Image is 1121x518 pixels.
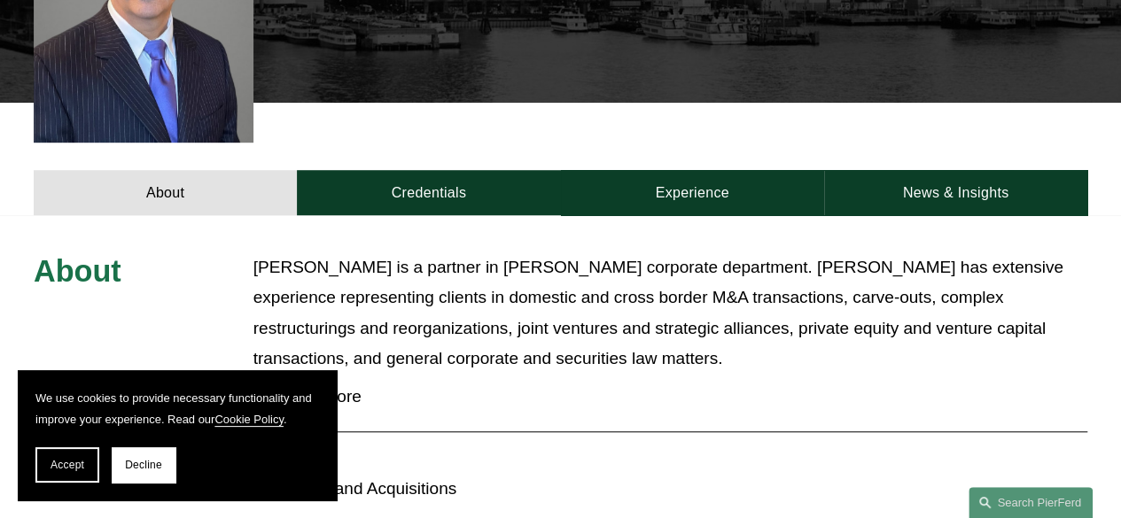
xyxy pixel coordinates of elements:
span: Accept [51,459,84,471]
button: Accept [35,447,99,483]
p: We use cookies to provide necessary functionality and improve your experience. Read our . [35,388,319,429]
a: Experience [561,170,824,215]
span: Read More [266,387,1087,406]
button: Read More [253,374,1087,420]
span: About [34,254,121,288]
a: About [34,170,297,215]
p: [PERSON_NAME] is a partner in [PERSON_NAME] corporate department. [PERSON_NAME] has extensive exp... [253,252,1087,374]
a: Cookie Policy [214,413,284,426]
a: Credentials [297,170,560,215]
button: Decline [112,447,175,483]
section: Cookie banner [18,370,337,500]
span: Decline [125,459,162,471]
a: Search this site [969,487,1093,518]
a: News & Insights [824,170,1087,215]
p: Mergers and Acquisitions [269,474,561,504]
